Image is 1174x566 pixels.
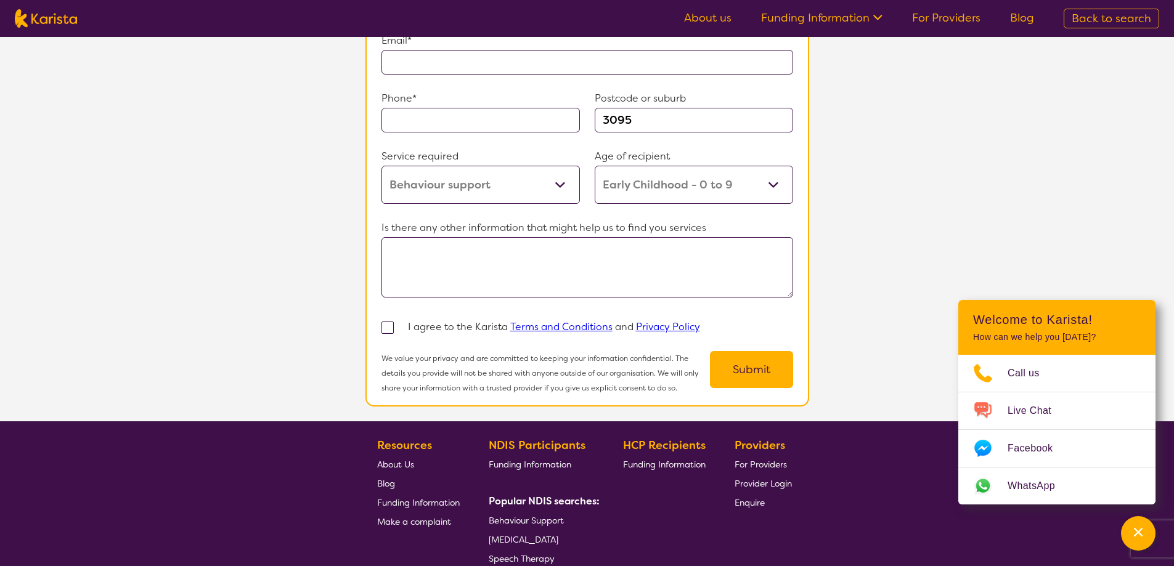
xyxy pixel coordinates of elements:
[489,515,564,526] span: Behaviour Support
[735,493,792,512] a: Enquire
[973,332,1141,342] p: How can we help you [DATE]?
[377,497,460,508] span: Funding Information
[761,10,883,25] a: Funding Information
[377,474,460,493] a: Blog
[489,553,555,564] span: Speech Therapy
[377,438,432,453] b: Resources
[381,147,580,166] p: Service required
[489,438,585,453] b: NDIS Participants
[381,31,793,50] p: Email*
[377,512,460,531] a: Make a complaint
[636,320,700,333] a: Privacy Policy
[1008,477,1070,495] span: WhatsApp
[735,459,787,470] span: For Providers
[623,455,706,474] a: Funding Information
[595,147,793,166] p: Age of recipient
[15,9,77,28] img: Karista logo
[489,511,595,530] a: Behaviour Support
[735,474,792,493] a: Provider Login
[381,89,580,108] p: Phone*
[1008,402,1066,420] span: Live Chat
[377,478,395,489] span: Blog
[623,438,706,453] b: HCP Recipients
[735,478,792,489] span: Provider Login
[1008,439,1067,458] span: Facebook
[489,455,595,474] a: Funding Information
[1072,11,1151,26] span: Back to search
[377,493,460,512] a: Funding Information
[377,455,460,474] a: About Us
[735,497,765,508] span: Enquire
[735,455,792,474] a: For Providers
[381,351,710,395] p: We value your privacy and are committed to keeping your information confidential. The details you...
[710,351,793,388] button: Submit
[958,300,1156,504] div: Channel Menu
[1008,364,1054,382] span: Call us
[595,89,793,108] p: Postcode or suburb
[489,495,600,507] b: Popular NDIS searches:
[623,459,706,470] span: Funding Information
[684,10,732,25] a: About us
[510,320,613,333] a: Terms and Conditions
[958,467,1156,504] a: Web link opens in a new tab.
[1064,9,1159,28] a: Back to search
[381,219,793,237] p: Is there any other information that might help us to find you services
[489,459,571,470] span: Funding Information
[973,312,1141,327] h2: Welcome to Karista!
[489,534,558,545] span: [MEDICAL_DATA]
[377,516,451,527] span: Make a complaint
[1010,10,1034,25] a: Blog
[377,459,414,470] span: About Us
[1121,516,1156,551] button: Channel Menu
[489,530,595,549] a: [MEDICAL_DATA]
[408,318,700,336] p: I agree to the Karista and
[735,438,785,453] b: Providers
[912,10,980,25] a: For Providers
[958,355,1156,504] ul: Choose channel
